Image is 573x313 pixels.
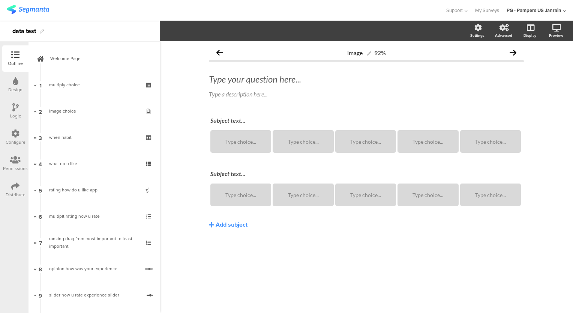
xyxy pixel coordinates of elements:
[209,90,524,98] div: Type a description here...
[495,33,512,38] div: Advanced
[39,291,42,299] span: 9
[49,160,139,167] div: what do u like
[210,170,522,177] div: Subject text...
[6,139,25,146] div: Configure
[523,33,536,38] div: Display
[49,81,139,89] div: multiply choice
[6,191,25,198] div: Distribute
[49,134,139,141] div: when habit
[7,5,49,14] img: segmanta logo
[216,220,247,229] div: Add subject
[225,138,256,145] span: Type choice...
[49,107,139,115] div: image choice
[507,7,561,14] div: PG - Pampers US Janrain
[39,212,42,220] span: 6
[8,60,23,67] div: Outline
[374,49,386,56] div: 92%
[30,256,158,282] a: 8 opinion how was your experience
[446,7,463,14] span: Support
[209,74,524,85] div: Type your question here...
[49,291,141,299] div: slider how u rate experience slider
[30,203,158,229] a: 6 multiplt rating how u rate
[475,138,506,145] span: Type choice...
[12,25,36,37] div: data test
[549,33,563,38] div: Preview
[10,113,21,119] div: Logic
[3,165,28,172] div: Permissions
[350,138,381,145] span: Type choice...
[288,192,319,198] span: Type choice...
[30,229,158,256] a: 7 ranking drag from most important to least important
[8,86,22,93] div: Design
[30,45,158,72] a: Welcome Page
[39,238,42,247] span: 7
[30,150,158,177] a: 4 what do u like
[49,186,139,194] div: rating how do u like app
[30,124,158,150] a: 3 when habit
[50,55,146,62] span: Welcome Page
[350,192,381,198] span: Type choice...
[39,265,42,273] span: 8
[225,192,256,198] span: Type choice...
[209,220,247,229] button: Add subject
[39,81,42,89] span: 1
[30,98,158,124] a: 2 image choice
[39,186,42,194] span: 5
[210,117,522,124] div: Subject text...
[288,138,319,145] span: Type choice...
[475,192,506,198] span: Type choice...
[30,177,158,203] a: 5 rating how do u like app
[347,49,363,56] span: image
[39,133,42,141] span: 3
[30,72,158,98] a: 1 multiply choice
[412,192,443,198] span: Type choice...
[49,265,139,272] div: opinion how was your experience
[49,212,139,220] div: multiplt rating how u rate
[470,33,484,38] div: Settings
[412,138,443,145] span: Type choice...
[39,107,42,115] span: 2
[49,235,139,250] div: ranking drag from most important to least important
[30,282,158,308] a: 9 slider how u rate experience slider
[39,160,42,168] span: 4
